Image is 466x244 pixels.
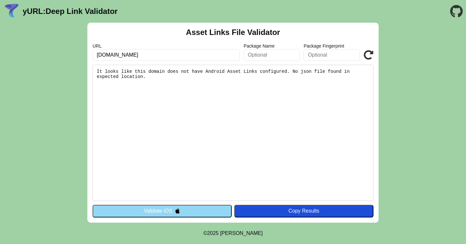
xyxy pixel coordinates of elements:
[304,49,360,61] input: Optional
[203,223,262,244] footer: ©
[93,205,232,217] button: Validate iOS
[93,49,240,61] input: Required
[207,230,219,236] span: 2025
[3,3,20,20] img: yURL Logo
[186,28,280,37] h2: Asset Links File Validator
[234,205,373,217] button: Copy Results
[244,43,300,49] label: Package Name
[93,65,373,201] pre: It looks like this domain does not have Android Asset Links configured. No json file found in exp...
[244,49,300,61] input: Optional
[238,208,370,214] div: Copy Results
[93,43,240,49] label: URL
[220,230,263,236] a: Michael Ibragimchayev's Personal Site
[304,43,360,49] label: Package Fingerprint
[175,208,180,214] img: appleIcon.svg
[23,7,117,16] a: yURL:Deep Link Validator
